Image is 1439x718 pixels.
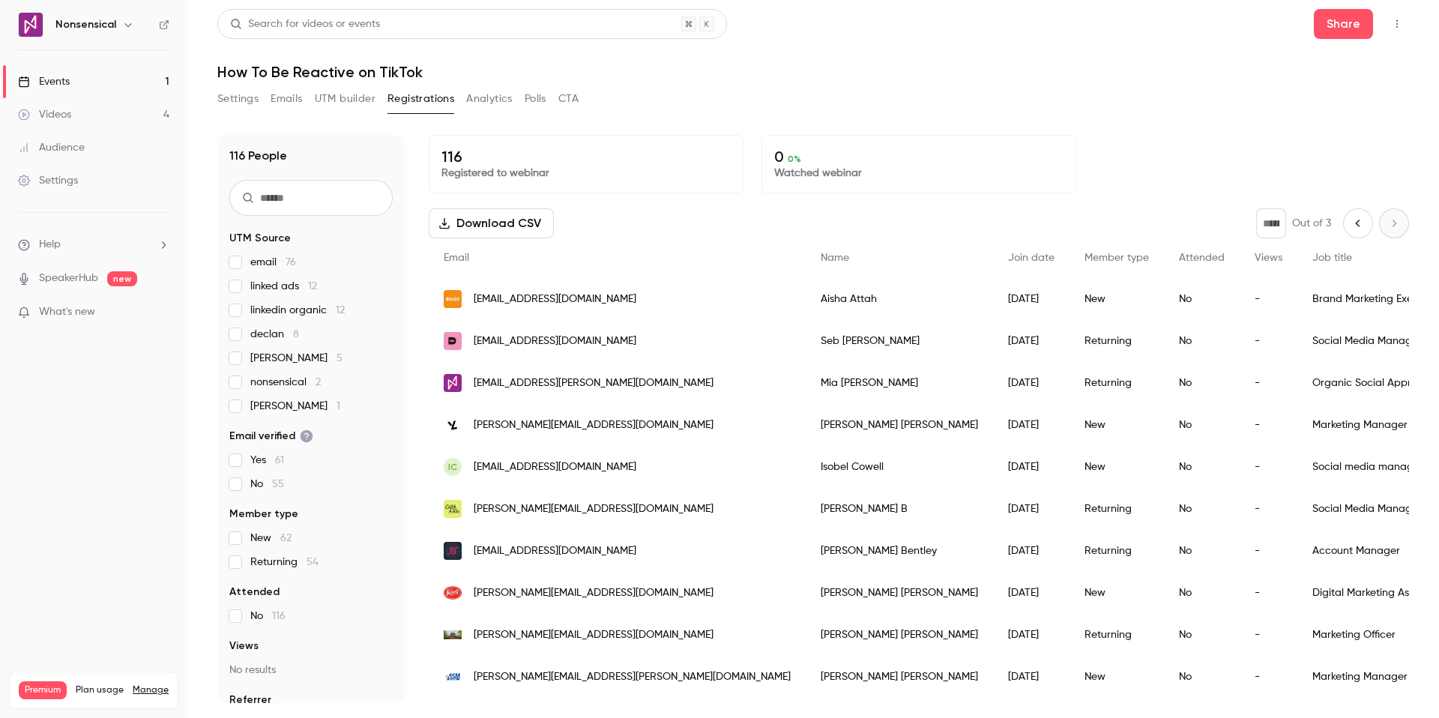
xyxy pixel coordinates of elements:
div: New [1070,404,1164,446]
span: new [107,271,137,286]
div: No [1164,572,1240,614]
span: What's new [39,304,95,320]
span: Attended [1179,253,1225,263]
span: Premium [19,681,67,699]
button: Polls [525,87,546,111]
div: Returning [1070,530,1164,572]
span: [PERSON_NAME][EMAIL_ADDRESS][DOMAIN_NAME] [474,417,714,433]
div: [DATE] [993,656,1070,698]
button: UTM builder [315,87,375,111]
span: No [250,477,284,492]
div: No [1164,404,1240,446]
div: - [1240,320,1297,362]
div: - [1240,278,1297,320]
p: Watched webinar [774,166,1064,181]
span: UTM Source [229,231,291,246]
div: No [1164,614,1240,656]
div: - [1240,362,1297,404]
span: Attended [229,585,280,600]
div: [PERSON_NAME] [PERSON_NAME] [806,572,993,614]
div: [PERSON_NAME] B [806,488,993,530]
div: New [1070,656,1164,698]
span: [PERSON_NAME] [250,351,343,366]
h1: How To Be Reactive on TikTok [217,63,1409,81]
button: Settings [217,87,259,111]
span: 1 [337,401,340,411]
div: - [1240,614,1297,656]
span: 62 [280,533,292,543]
div: New [1070,572,1164,614]
div: Isobel Cowell [806,446,993,488]
div: - [1240,530,1297,572]
span: linked ads [250,279,317,294]
span: Views [1255,253,1282,263]
div: [DATE] [993,488,1070,530]
span: [EMAIL_ADDRESS][DOMAIN_NAME] [474,543,636,559]
span: No [250,609,286,624]
span: 12 [336,305,345,316]
div: - [1240,656,1297,698]
div: No [1164,530,1240,572]
span: [PERSON_NAME][EMAIL_ADDRESS][DOMAIN_NAME] [474,627,714,643]
span: nonsensical [250,375,321,390]
div: - [1240,572,1297,614]
p: 116 [441,148,731,166]
span: Email [444,253,469,263]
div: Audience [18,140,85,155]
img: duchessmedia.com [444,332,462,350]
div: Events [18,74,70,89]
span: [EMAIL_ADDRESS][DOMAIN_NAME] [474,459,636,475]
span: [PERSON_NAME][EMAIL_ADDRESS][DOMAIN_NAME] [474,585,714,601]
div: New [1070,278,1164,320]
span: New [250,531,292,546]
img: wearesns.com [444,542,462,560]
div: [DATE] [993,278,1070,320]
span: 8 [293,329,299,340]
span: Referrer [229,693,271,708]
div: Returning [1070,614,1164,656]
div: [DATE] [993,362,1070,404]
div: [DATE] [993,446,1070,488]
div: Settings [18,173,78,188]
div: Videos [18,107,71,122]
span: [PERSON_NAME] [250,399,340,414]
span: email [250,255,296,270]
span: Job title [1312,253,1352,263]
span: Member type [229,507,298,522]
p: 0 [774,148,1064,166]
img: catchafireagency.com [444,500,462,518]
img: kavli.co.uk [444,584,462,602]
span: Member type [1084,253,1149,263]
span: declan [250,327,299,342]
button: CTA [558,87,579,111]
li: help-dropdown-opener [18,237,169,253]
span: [EMAIL_ADDRESS][PERSON_NAME][DOMAIN_NAME] [474,375,714,391]
button: Registrations [387,87,454,111]
span: [EMAIL_ADDRESS][DOMAIN_NAME] [474,334,636,349]
div: Returning [1070,320,1164,362]
div: No [1164,320,1240,362]
div: [DATE] [993,614,1070,656]
span: Help [39,237,61,253]
span: 0 % [788,154,801,164]
div: No [1164,446,1240,488]
span: 54 [307,557,319,567]
span: 5 [337,353,343,363]
div: New [1070,446,1164,488]
p: Registered to webinar [441,166,731,181]
div: Mia [PERSON_NAME] [806,362,993,404]
span: [EMAIL_ADDRESS][DOMAIN_NAME] [474,292,636,307]
span: 61 [275,455,284,465]
span: [PERSON_NAME][EMAIL_ADDRESS][DOMAIN_NAME] [474,501,714,517]
span: Plan usage [76,684,124,696]
span: 2 [316,377,321,387]
div: No [1164,488,1240,530]
span: Name [821,253,849,263]
div: [DATE] [993,320,1070,362]
span: Returning [250,555,319,570]
a: Manage [133,684,169,696]
p: Out of 3 [1292,216,1331,231]
span: 12 [308,281,317,292]
img: nonsensical.agency [444,374,462,392]
span: 55 [272,479,284,489]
